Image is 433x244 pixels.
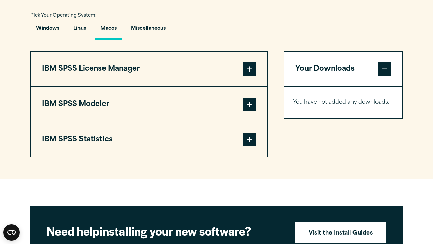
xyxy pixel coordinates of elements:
strong: Visit the Install Guides [309,229,373,238]
a: Visit the Install Guides [295,222,386,243]
button: Open CMP widget [3,224,20,241]
button: IBM SPSS License Manager [31,52,267,86]
button: Your Downloads [284,52,402,86]
h2: installing your new software? [47,223,283,239]
button: IBM SPSS Modeler [31,87,267,122]
p: You have not added any downloads. [293,98,393,107]
button: Macos [95,21,122,40]
button: Miscellaneous [126,21,171,40]
span: Pick Your Operating System: [30,13,97,18]
div: Your Downloads [284,86,402,118]
button: Linux [68,21,92,40]
strong: Need help [47,223,99,239]
button: IBM SPSS Statistics [31,122,267,157]
button: Windows [30,21,65,40]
